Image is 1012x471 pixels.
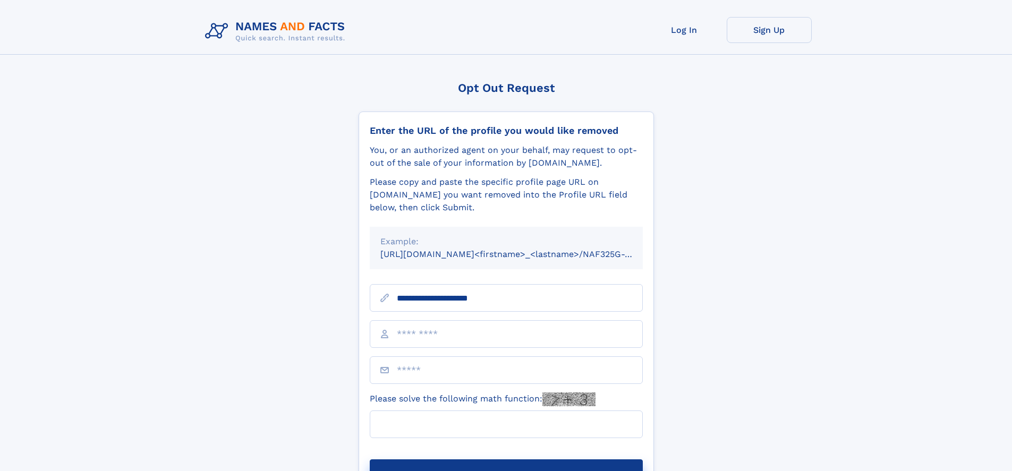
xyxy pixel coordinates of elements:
div: Enter the URL of the profile you would like removed [370,125,643,136]
div: You, or an authorized agent on your behalf, may request to opt-out of the sale of your informatio... [370,144,643,169]
a: Log In [642,17,727,43]
small: [URL][DOMAIN_NAME]<firstname>_<lastname>/NAF325G-xxxxxxxx [380,249,663,259]
a: Sign Up [727,17,812,43]
div: Opt Out Request [359,81,654,95]
div: Example: [380,235,632,248]
div: Please copy and paste the specific profile page URL on [DOMAIN_NAME] you want removed into the Pr... [370,176,643,214]
label: Please solve the following math function: [370,392,596,406]
img: Logo Names and Facts [201,17,354,46]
